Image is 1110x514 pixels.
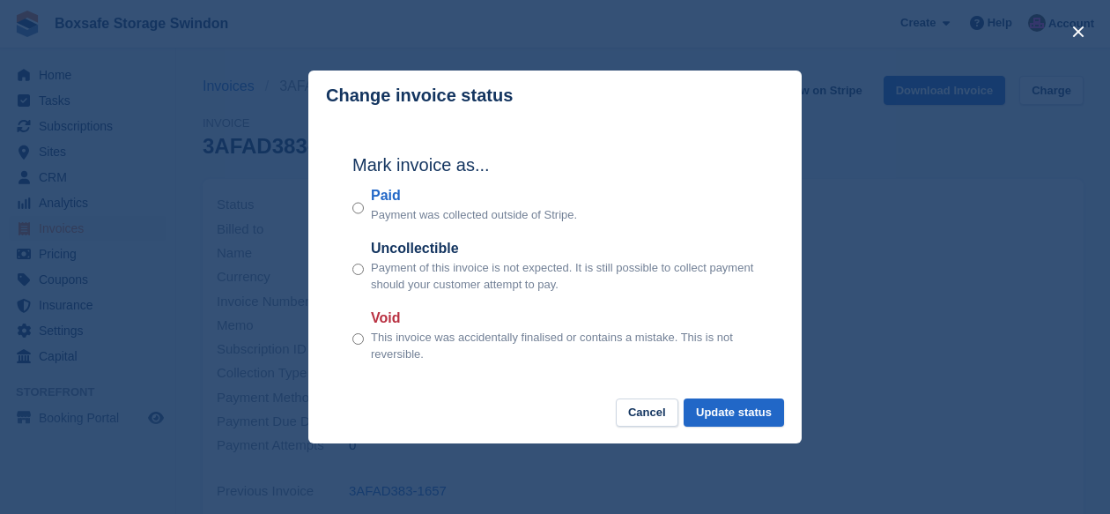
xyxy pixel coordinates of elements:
button: Cancel [616,399,678,428]
p: This invoice was accidentally finalised or contains a mistake. This is not reversible. [371,329,758,363]
p: Change invoice status [326,86,513,106]
p: Payment of this invoice is not expected. It is still possible to collect payment should your cust... [371,259,758,294]
p: Payment was collected outside of Stripe. [371,206,577,224]
label: Paid [371,185,577,206]
label: Uncollectible [371,238,758,259]
button: close [1064,18,1092,46]
button: Update status [684,399,784,428]
h2: Mark invoice as... [352,152,758,178]
label: Void [371,308,758,329]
